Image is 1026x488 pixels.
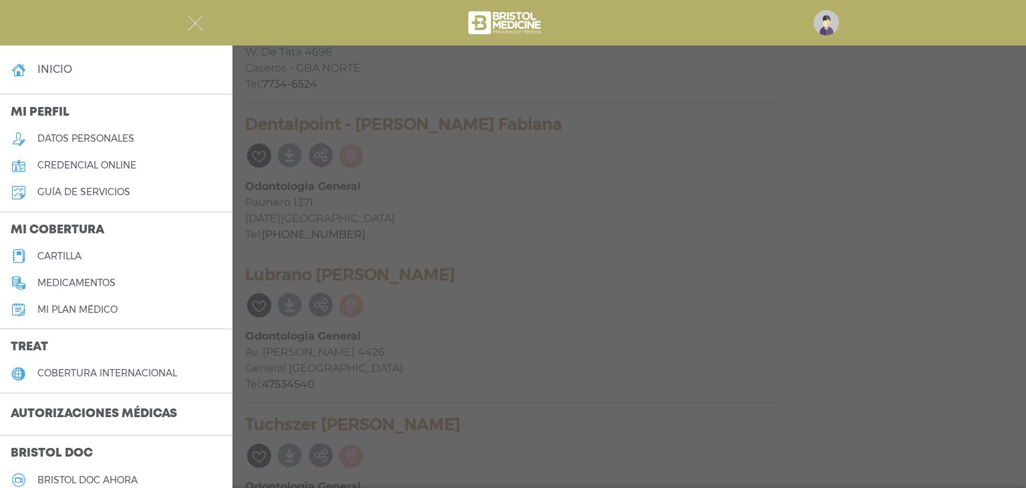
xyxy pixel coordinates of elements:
h5: Mi plan médico [37,304,118,316]
img: Cober_menu-close-white.svg [187,15,204,31]
h5: medicamentos [37,277,116,289]
h5: cobertura internacional [37,368,177,379]
h5: guía de servicios [37,187,130,198]
h5: cartilla [37,251,81,262]
h5: datos personales [37,133,134,144]
h5: credencial online [37,160,136,171]
h4: inicio [37,63,72,76]
img: profile-placeholder.svg [814,10,839,35]
h5: Bristol doc ahora [37,475,138,486]
img: bristol-medicine-blanco.png [466,7,546,39]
